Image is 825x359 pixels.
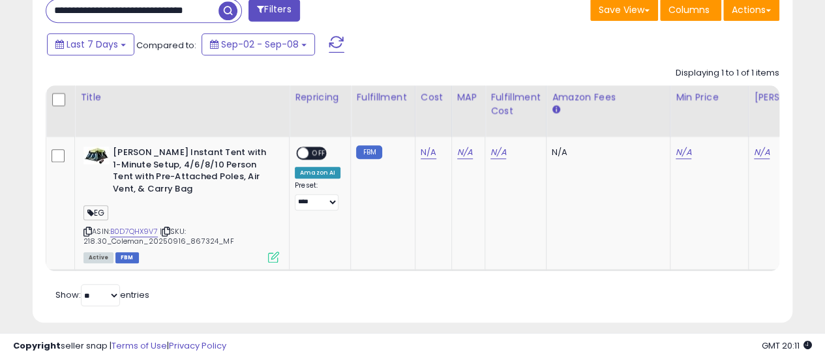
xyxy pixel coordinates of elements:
span: EG [83,205,108,220]
span: Last 7 Days [67,38,118,51]
div: seller snap | | [13,340,226,352]
span: FBM [115,252,139,263]
a: N/A [490,146,506,159]
a: N/A [676,146,691,159]
div: ASIN: [83,147,279,261]
small: Amazon Fees. [552,104,560,116]
b: [PERSON_NAME] Instant Tent with 1-Minute Setup, 4/6/8/10 Person Tent with Pre-Attached Poles, Air... [113,147,271,198]
div: Amazon AI [295,167,340,179]
span: Compared to: [136,39,196,51]
a: B0D7QHX9V7 [110,226,158,237]
a: Terms of Use [112,339,167,352]
i: Click to copy [83,228,92,235]
strong: Copyright [13,339,61,352]
div: Repricing [295,91,345,104]
i: Click to copy [162,228,170,235]
div: N/A [552,147,660,158]
a: N/A [754,146,770,159]
small: FBM [356,145,382,159]
div: Fulfillment [356,91,409,104]
button: Sep-02 - Sep-08 [202,33,315,55]
a: N/A [421,146,436,159]
a: N/A [457,146,473,159]
span: Sep-02 - Sep-08 [221,38,299,51]
span: Columns [668,3,710,16]
a: Privacy Policy [169,339,226,352]
span: OFF [308,148,329,159]
img: 418CeeEJMcL._SL40_.jpg [83,147,110,164]
span: Show: entries [55,289,149,301]
div: Displaying 1 to 1 of 1 items [676,67,779,79]
div: Amazon Fees [552,91,665,104]
div: Title [80,91,284,104]
div: Preset: [295,181,340,210]
div: MAP [457,91,479,104]
div: Cost [421,91,446,104]
div: Fulfillment Cost [490,91,541,118]
span: 2025-09-16 20:11 GMT [762,339,812,352]
span: All listings currently available for purchase on Amazon [83,252,113,263]
button: Last 7 Days [47,33,134,55]
span: | SKU: 218.30_Coleman_20250916_867324_MF [83,226,234,246]
div: Min Price [676,91,743,104]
